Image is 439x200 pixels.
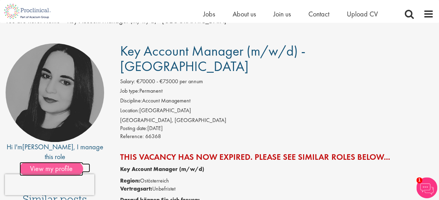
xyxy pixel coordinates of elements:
[20,163,90,172] a: View my profile
[120,152,434,162] h2: This vacancy has now expired. Please see similar roles below...
[120,42,306,75] span: Key Account Manager (m/w/d) - [GEOGRAPHIC_DATA]
[233,9,256,19] a: About us
[120,97,142,105] label: Discipline:
[120,133,144,141] label: Reference:
[145,133,161,140] span: 66368
[203,9,215,19] a: Jobs
[22,142,73,151] a: [PERSON_NAME]
[120,124,434,133] div: [DATE]
[416,177,422,183] span: 1
[120,177,434,193] p: Ostösterreich Unbefristet
[273,9,291,19] a: Join us
[6,43,104,142] img: imeage of recruiter Anna Klemencic
[120,97,434,107] li: Account Management
[120,185,152,192] strong: Vertragsart:
[120,177,140,184] strong: Region:
[347,9,378,19] a: Upload CV
[5,142,104,162] div: Hi I'm , I manage this role
[120,107,139,115] label: Location:
[308,9,329,19] a: Contact
[120,87,139,95] label: Job type:
[120,107,434,116] li: [GEOGRAPHIC_DATA]
[120,87,434,97] li: Permanent
[120,165,204,173] strong: Key Account Manager (m/w/d)
[20,162,83,176] span: View my profile
[5,174,94,195] iframe: reCAPTCHA
[120,78,135,86] label: Salary:
[120,116,434,124] div: [GEOGRAPHIC_DATA], [GEOGRAPHIC_DATA]
[137,78,203,85] span: €70000 - €75000 per annum
[416,177,437,198] img: Chatbot
[120,124,147,132] span: Posting date:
